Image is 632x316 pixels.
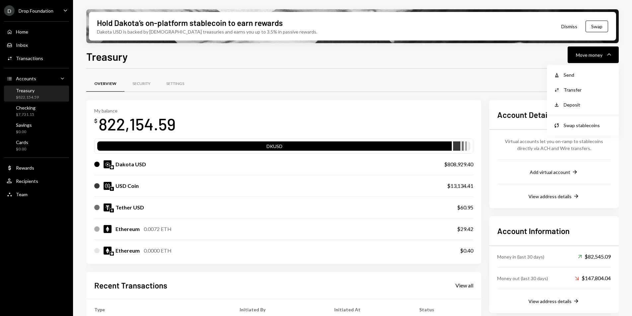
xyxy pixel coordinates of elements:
[564,71,612,78] div: Send
[564,101,612,108] div: Deposit
[4,120,69,136] a: Savings$0.00
[576,51,602,58] div: Move money
[4,5,15,16] div: D
[568,46,619,63] button: Move money
[144,247,172,255] div: 0.0000 ETH
[455,282,473,289] div: View all
[460,247,473,255] div: $0.40
[104,247,112,255] img: ETH
[528,194,572,199] div: View address details
[86,50,128,63] h1: Treasury
[497,275,548,282] div: Money out (last 30 days)
[575,274,611,282] div: $147,804.04
[16,146,28,152] div: $0.00
[4,72,69,84] a: Accounts
[457,225,473,233] div: $29.42
[16,55,43,61] div: Transactions
[144,225,172,233] div: 0.0072 ETH
[166,81,184,87] div: Settings
[528,193,580,200] button: View address details
[110,208,114,212] img: ethereum-mainnet
[16,42,28,48] div: Inbox
[104,225,112,233] img: ETH
[104,203,112,211] img: USDT
[16,139,28,145] div: Cards
[94,81,117,87] div: Overview
[4,175,69,187] a: Recipients
[4,26,69,38] a: Home
[116,203,144,211] div: Tether USD
[16,29,28,35] div: Home
[564,86,612,93] div: Transfer
[94,118,97,124] div: $
[4,188,69,200] a: Team
[4,103,69,119] a: Checking$7,731.15
[16,105,36,111] div: Checking
[497,109,611,120] h2: Account Details
[116,225,140,233] div: Ethereum
[110,252,114,256] img: base-mainnet
[528,298,572,304] div: View address details
[455,281,473,289] a: View all
[19,8,53,14] div: Drop Foundation
[497,138,611,152] div: Virtual accounts let you on-ramp to stablecoins directly via ACH and Wire transfers.
[16,76,36,81] div: Accounts
[528,298,580,305] button: View address details
[497,225,611,236] h2: Account Information
[16,165,34,171] div: Rewards
[4,86,69,102] a: Treasury$822,154.59
[97,143,452,152] div: DKUSD
[530,169,570,175] div: Add virtual account
[116,160,146,168] div: Dakota USD
[158,75,192,92] a: Settings
[104,160,112,168] img: DKUSD
[16,192,28,197] div: Team
[4,162,69,174] a: Rewards
[16,129,32,135] div: $0.00
[86,75,124,92] a: Overview
[4,137,69,153] a: Cards$0.00
[110,187,114,191] img: ethereum-mainnet
[116,182,139,190] div: USD Coin
[564,122,612,129] div: Swap stablecoins
[457,203,473,211] div: $60.95
[124,75,158,92] a: Security
[132,81,150,87] div: Security
[116,247,140,255] div: Ethereum
[104,182,112,190] img: USDC
[110,165,114,169] img: base-mainnet
[586,21,608,32] button: Swap
[16,88,39,93] div: Treasury
[4,52,69,64] a: Transactions
[4,39,69,51] a: Inbox
[16,112,36,118] div: $7,731.15
[578,253,611,261] div: $82,545.09
[497,253,544,260] div: Money in (last 30 days)
[530,169,578,176] button: Add virtual account
[444,160,473,168] div: $808,929.40
[99,114,176,134] div: 822,154.59
[97,17,283,28] div: Hold Dakota’s on-platform stablecoin to earn rewards
[16,122,32,128] div: Savings
[97,28,317,35] div: Dakota USD is backed by [DEMOGRAPHIC_DATA] treasuries and earns you up to 3.5% in passive rewards.
[553,19,586,34] button: Dismiss
[94,280,167,291] h2: Recent Transactions
[16,95,39,100] div: $822,154.59
[16,178,38,184] div: Recipients
[447,182,473,190] div: $13,134.41
[94,108,176,114] div: My balance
